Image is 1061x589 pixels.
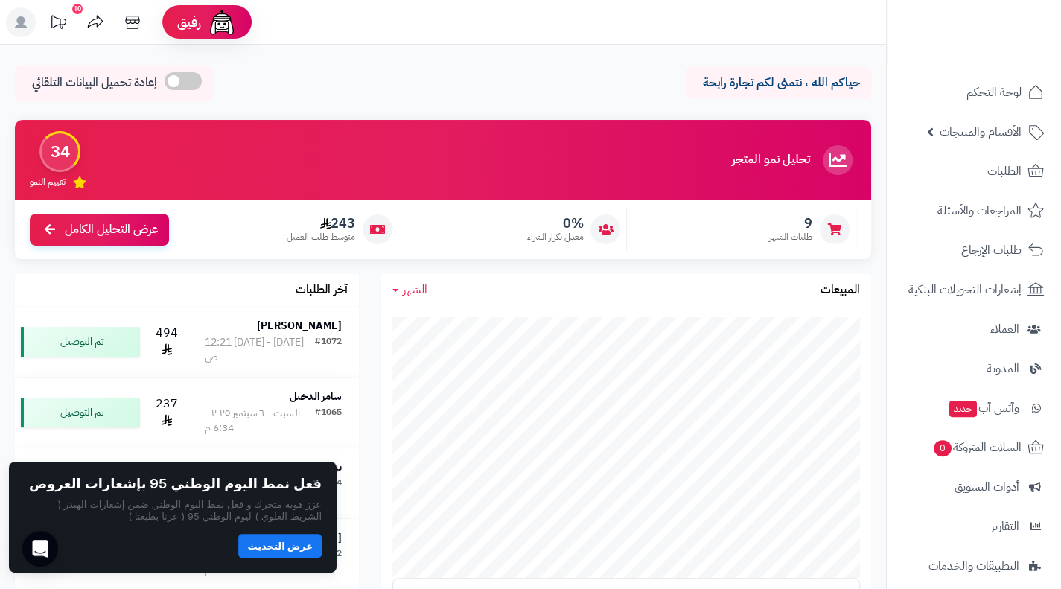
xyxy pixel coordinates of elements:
[896,272,1052,308] a: إشعارات التحويلات البنكية
[991,516,1019,537] span: التقارير
[896,153,1052,189] a: الطلبات
[72,4,83,14] div: 10
[65,221,158,238] span: عرض التحليل الكامل
[696,74,860,92] p: حياكم الله ، نتمنى لكم تجارة رابحة
[205,547,315,577] div: الخميس - ٤ سبتمبر ٢٠٢٥ - 9:12 م
[896,232,1052,268] a: طلبات الإرجاع
[940,121,1022,142] span: الأقسام والمنتجات
[937,200,1022,221] span: المراجعات والأسئلة
[287,231,355,243] span: متوسط طلب العميل
[896,430,1052,465] a: السلات المتروكة0
[39,7,77,41] a: تحديثات المنصة
[769,231,812,243] span: طلبات الشهر
[29,477,322,491] h2: فعل نمط اليوم الوطني 95 بإشعارات العروض
[960,11,1047,42] img: logo-2.png
[177,13,201,31] span: رفيق
[296,284,348,297] h3: آخر الطلبات
[932,437,1022,458] span: السلات المتروكة
[896,311,1052,347] a: العملاء
[934,440,952,456] span: 0
[526,215,583,232] span: 0%
[205,406,315,436] div: السبت - ٦ سبتمبر ٢٠٢٥ - 6:34 م
[24,498,322,523] p: عزز هوية متجرك و فعل نمط اليوم الوطني ضمن إشعارات الهيدر ( الشريط العلوي ) ليوم الوطني 95 ( عزنا ...
[949,401,977,417] span: جديد
[769,215,812,232] span: 9
[315,335,342,365] div: #1072
[955,477,1019,497] span: أدوات التسويق
[732,153,810,167] h3: تحليل نمو المتجر
[403,281,427,299] span: الشهر
[896,351,1052,386] a: المدونة
[30,214,169,246] a: عرض التحليل الكامل
[315,406,342,436] div: #1065
[966,82,1022,103] span: لوحة التحكم
[990,319,1019,340] span: العملاء
[896,390,1052,426] a: وآتس آبجديد
[948,398,1019,418] span: وآتس آب
[526,231,583,243] span: معدل تكرار الشراء
[146,307,188,377] td: 494
[238,534,322,558] button: عرض التحديث
[896,548,1052,584] a: التطبيقات والخدمات
[287,215,355,232] span: 243
[821,284,860,297] h3: المبيعات
[285,459,342,475] strong: نبيلة المطيري
[30,176,66,188] span: تقييم النمو
[987,161,1022,182] span: الطلبات
[896,74,1052,110] a: لوحة التحكم
[908,279,1022,300] span: إشعارات التحويلات البنكية
[290,389,342,404] strong: سامر الدخيل
[21,327,140,357] div: تم التوصيل
[257,318,342,334] strong: [PERSON_NAME]
[22,531,58,567] div: Open Intercom Messenger
[987,358,1019,379] span: المدونة
[207,7,237,37] img: ai-face.png
[146,378,188,448] td: 237
[896,469,1052,505] a: أدوات التسويق
[928,555,1019,576] span: التطبيقات والخدمات
[205,335,315,365] div: [DATE] - [DATE] 12:21 ص
[21,398,140,427] div: تم التوصيل
[392,281,427,299] a: الشهر
[146,448,188,518] td: 523
[32,74,157,92] span: إعادة تحميل البيانات التلقائي
[896,509,1052,544] a: التقارير
[961,240,1022,261] span: طلبات الإرجاع
[896,193,1052,229] a: المراجعات والأسئلة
